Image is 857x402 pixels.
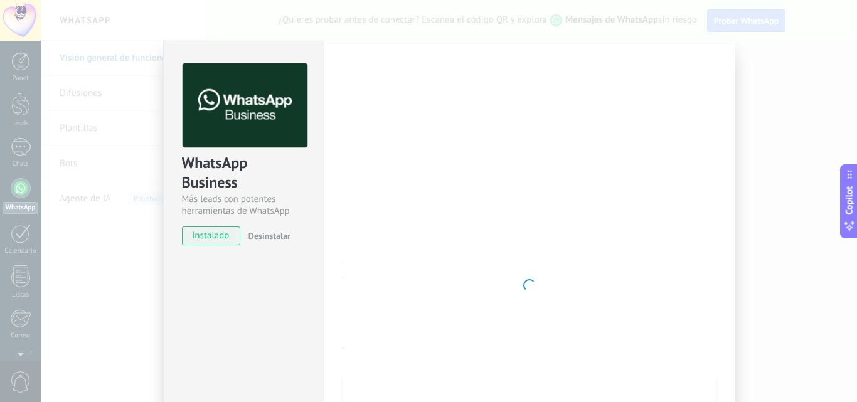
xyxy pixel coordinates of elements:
[248,230,290,241] span: Desinstalar
[243,226,290,245] button: Desinstalar
[183,63,307,148] img: logo_main.png
[182,153,306,193] div: WhatsApp Business
[183,226,240,245] span: instalado
[843,186,856,214] span: Copilot
[182,193,306,217] div: Más leads con potentes herramientas de WhatsApp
